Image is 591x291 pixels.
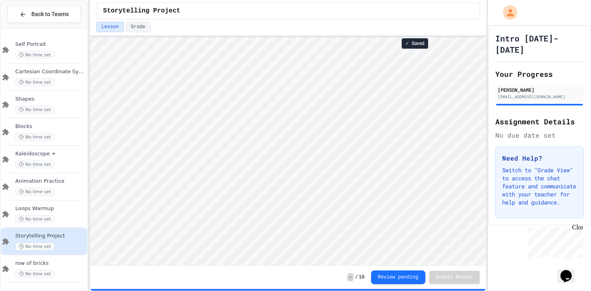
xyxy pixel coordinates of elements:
[15,188,55,196] span: No time set
[495,3,519,22] div: My Account
[429,271,480,284] button: Submit Answer
[15,133,55,141] span: No time set
[436,274,474,281] span: Submit Answer
[96,22,124,32] button: Lesson
[495,130,584,140] div: No due date set
[15,178,86,185] span: Animation Practice
[495,68,584,80] h2: Your Progress
[557,259,583,283] iframe: chat widget
[15,68,86,75] span: Cartesian Coordinate System
[15,123,86,130] span: Blocks
[126,22,151,32] button: Grade
[15,106,55,114] span: No time set
[524,224,583,258] iframe: chat widget
[15,96,86,103] span: Shapes
[31,10,69,19] span: Back to Teams
[502,166,577,206] p: Switch to "Grade View" to access the chat feature and communicate with your teacher for help and ...
[502,153,577,163] h3: Need Help?
[495,116,584,127] h2: Assignment Details
[15,205,86,212] span: Loops Warmup
[359,274,364,281] span: 10
[90,37,486,265] iframe: Snap! Programming Environment
[498,86,581,93] div: [PERSON_NAME]
[355,274,358,281] span: /
[15,51,55,59] span: No time set
[3,3,55,51] div: Chat with us now!Close
[412,40,425,47] span: Saved
[15,161,55,168] span: No time set
[15,260,86,267] span: row of bricks
[347,273,353,281] span: -
[495,33,584,55] h1: Intro [DATE]-[DATE]
[15,270,55,278] span: No time set
[405,40,409,47] span: ✓
[15,233,86,239] span: Storytelling Project
[15,151,86,157] span: Kaleidoscope +
[15,243,55,250] span: No time set
[15,215,55,223] span: No time set
[103,6,180,16] span: Storytelling Project
[15,41,86,48] span: Self Portrait
[498,94,581,100] div: [EMAIL_ADDRESS][DOMAIN_NAME]
[7,6,81,23] button: Back to Teams
[15,78,55,86] span: No time set
[371,270,425,284] button: Review pending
